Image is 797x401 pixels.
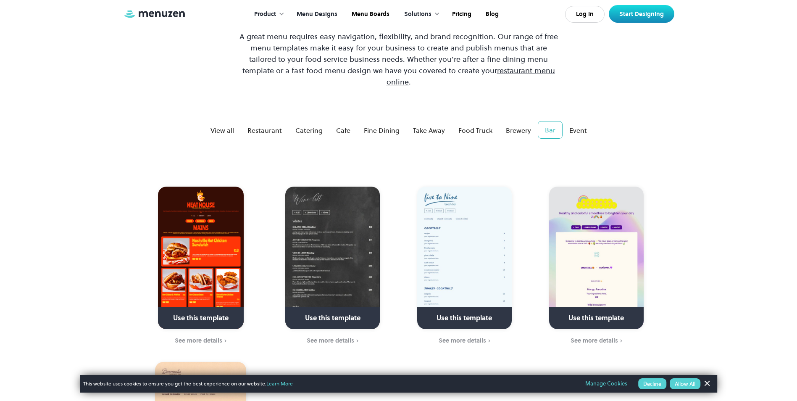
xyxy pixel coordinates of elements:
div: Event [569,125,587,135]
div: See more details [307,337,354,344]
div: Solutions [404,10,431,19]
a: See more details [404,336,525,346]
p: A great menu requires easy navigation, flexibility, and brand recognition. Our range of free menu... [237,31,560,87]
a: Log In [565,6,605,23]
div: View all [210,125,234,135]
div: Product [246,1,289,27]
a: Use this template [158,187,243,329]
button: Decline [638,378,666,389]
a: Pricing [444,1,478,27]
div: Solutions [396,1,444,27]
div: Product [254,10,276,19]
a: See more details [272,336,393,346]
a: Start Designing [609,5,674,23]
a: Manage Cookies [585,379,627,388]
div: Take Away [413,125,445,135]
div: Food Truck [458,125,492,135]
div: See more details [571,337,618,344]
a: Menu Boards [344,1,396,27]
a: Learn More [266,380,293,387]
div: Catering [295,125,323,135]
div: Brewery [506,125,531,135]
a: Use this template [549,187,644,329]
div: Fine Dining [364,125,400,135]
a: See more details [536,336,657,346]
div: Cafe [336,125,350,135]
a: Dismiss Banner [700,377,713,390]
div: Bar [545,125,555,135]
a: Use this template [285,187,380,329]
span: This website uses cookies to ensure you get the best experience on our website. [83,380,574,388]
a: Use this template [417,187,512,329]
div: See more details [439,337,486,344]
a: Menu Designs [289,1,344,27]
a: Blog [478,1,505,27]
div: See more details [175,337,222,344]
div: Restaurant [247,125,282,135]
a: See more details [140,336,262,346]
button: Allow All [670,378,700,389]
